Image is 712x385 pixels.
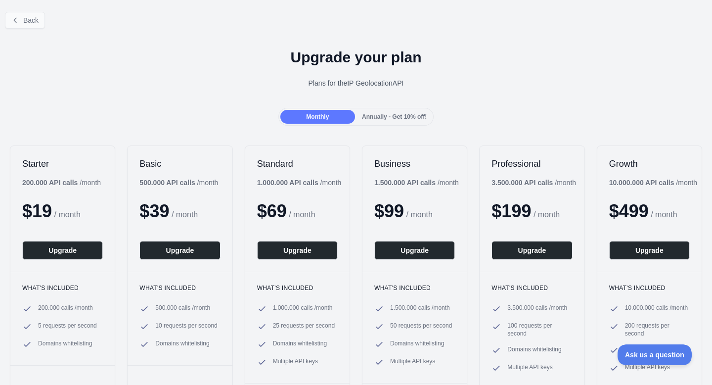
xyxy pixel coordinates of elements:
h2: Business [374,158,455,170]
span: $ 99 [374,201,404,221]
h2: Professional [491,158,572,170]
div: / month [609,178,698,188]
div: / month [491,178,576,188]
b: 10.000.000 API calls [609,179,674,187]
span: $ 499 [609,201,649,221]
b: 1.500.000 API calls [374,179,436,187]
div: / month [257,178,342,188]
b: 3.500.000 API calls [491,179,553,187]
h2: Growth [609,158,690,170]
span: $ 69 [257,201,287,221]
div: / month [374,178,459,188]
span: $ 199 [491,201,531,221]
b: 1.000.000 API calls [257,179,318,187]
iframe: Toggle Customer Support [618,344,692,365]
h2: Standard [257,158,338,170]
